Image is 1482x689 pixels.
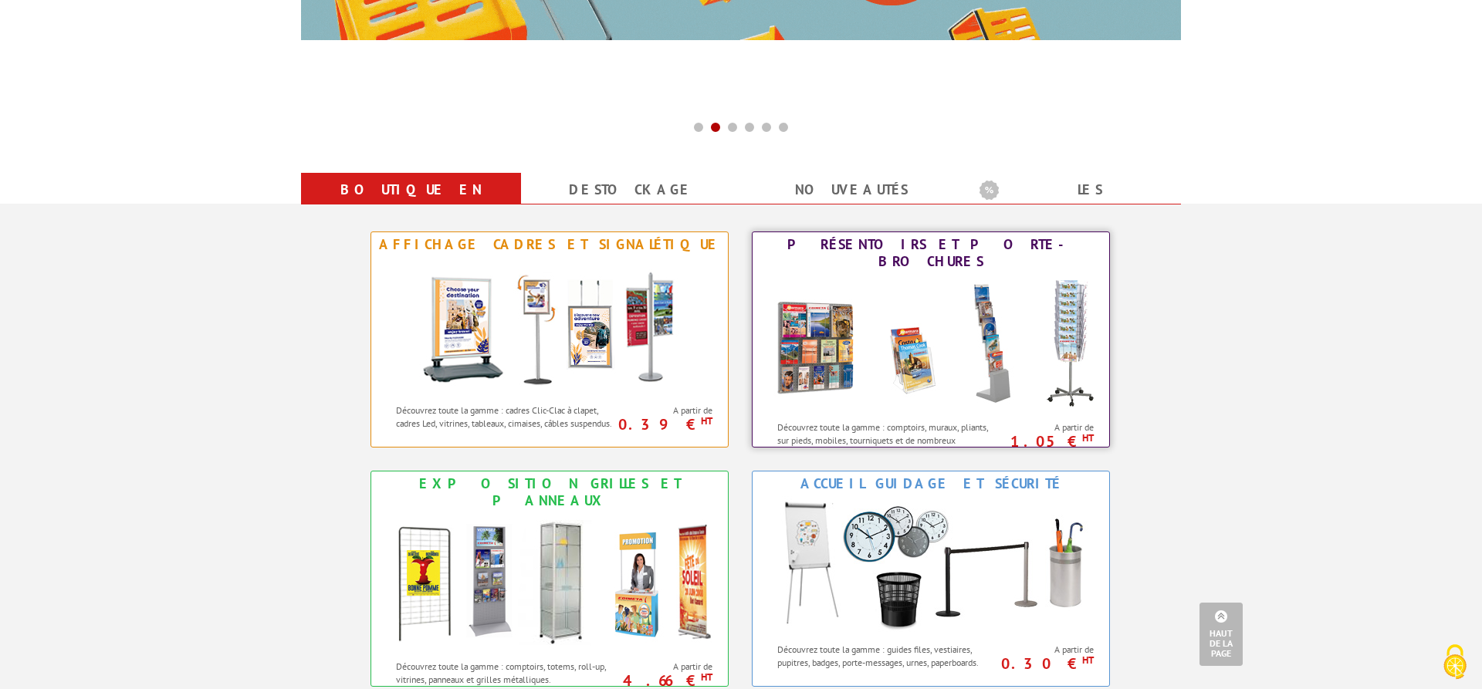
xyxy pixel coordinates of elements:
a: Affichage Cadres et Signalétique Affichage Cadres et Signalétique Découvrez toute la gamme : cadr... [370,231,729,448]
a: Les promotions [980,176,1162,231]
sup: HT [701,670,712,684]
img: Affichage Cadres et Signalétique [407,257,692,396]
p: Découvrez toute la gamme : comptoirs, totems, roll-up, vitrines, panneaux et grilles métalliques. [396,660,616,686]
a: Boutique en ligne [320,176,502,231]
a: nouveautés [760,176,942,204]
div: Exposition Grilles et Panneaux [375,475,724,509]
a: Exposition Grilles et Panneaux Exposition Grilles et Panneaux Découvrez toute la gamme : comptoir... [370,471,729,687]
div: Accueil Guidage et Sécurité [756,475,1105,492]
p: 0.39 € [613,420,712,429]
img: Cookies (fenêtre modale) [1436,643,1474,681]
b: Les promotions [980,176,1172,207]
a: Présentoirs et Porte-brochures Présentoirs et Porte-brochures Découvrez toute la gamme : comptoir... [752,231,1110,448]
p: 1.05 € [994,437,1094,446]
a: Accueil Guidage et Sécurité Accueil Guidage et Sécurité Découvrez toute la gamme : guides files, ... [752,471,1110,687]
img: Exposition Grilles et Panneaux [380,513,719,652]
span: A partir de [1002,421,1094,434]
p: 0.30 € [994,659,1094,668]
img: Présentoirs et Porte-brochures [761,274,1101,413]
sup: HT [1082,431,1094,444]
p: Découvrez toute la gamme : cadres Clic-Clac à clapet, cadres Led, vitrines, tableaux, cimaises, c... [396,404,616,430]
span: A partir de [621,404,712,417]
img: Accueil Guidage et Sécurité [761,496,1101,635]
sup: HT [1082,654,1094,667]
div: Présentoirs et Porte-brochures [756,236,1105,270]
span: A partir de [621,660,712,673]
div: Affichage Cadres et Signalétique [375,236,724,253]
p: Découvrez toute la gamme : guides files, vestiaires, pupitres, badges, porte-messages, urnes, pap... [777,643,997,669]
span: A partir de [1002,643,1094,656]
a: Haut de la page [1199,603,1243,666]
sup: HT [701,414,712,427]
p: Découvrez toute la gamme : comptoirs, muraux, pliants, sur pieds, mobiles, tourniquets et de nomb... [777,420,997,460]
button: Cookies (fenêtre modale) [1428,637,1482,689]
a: Destockage [540,176,722,204]
p: 4.66 € [613,676,712,685]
